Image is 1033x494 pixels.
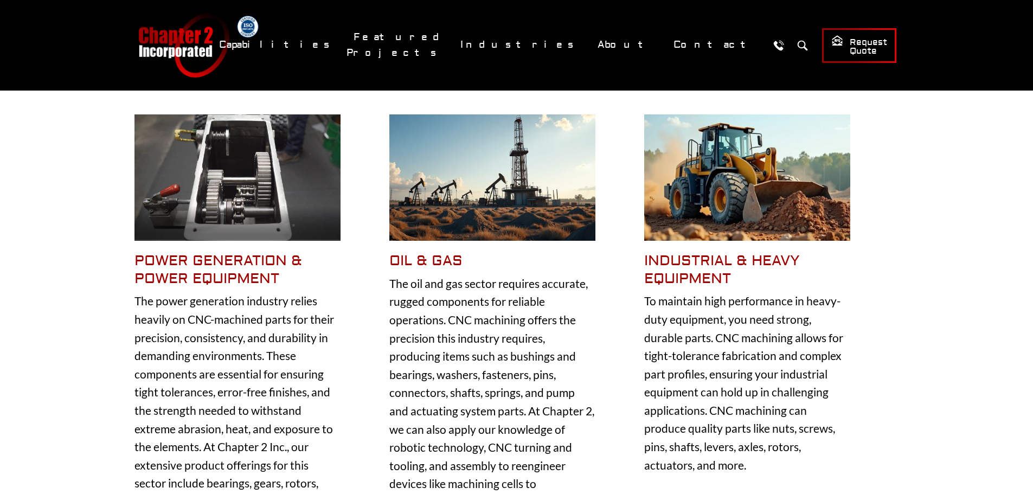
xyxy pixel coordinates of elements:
a: Chapter 2 Incorporated [137,13,229,78]
a: Contact [666,33,763,56]
a: Capabilities [212,33,341,56]
a: Call Us [769,35,789,55]
button: Search [793,35,813,55]
a: Request Quote [822,28,896,63]
span: Request Quote [831,35,887,57]
a: Industries [453,33,585,56]
p: To maintain high performance in heavy-duty equipment, you need strong, durable parts. CNC machini... [644,292,850,474]
a: About [591,33,661,56]
h5: Power Generation & Power Equipment [134,252,341,287]
a: Featured Projects [347,25,448,65]
h5: Oil & Gas [389,252,595,270]
h5: industrial & Heavy Equipment [644,252,850,287]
